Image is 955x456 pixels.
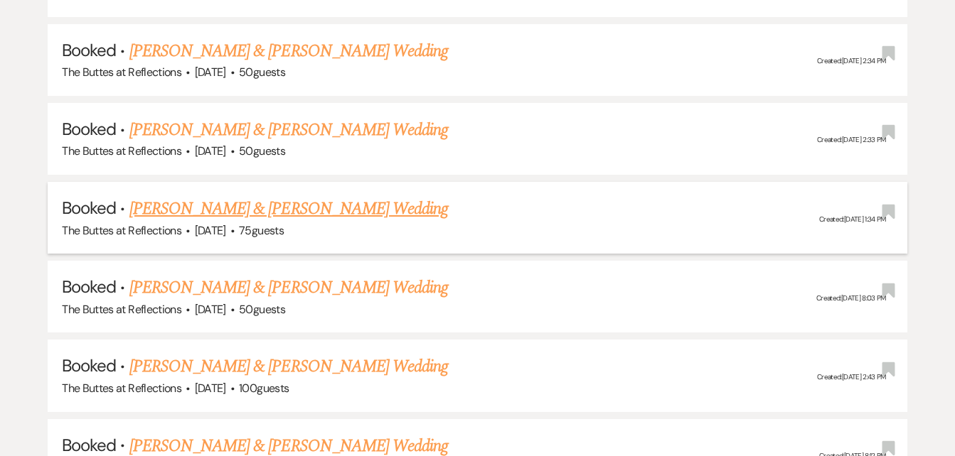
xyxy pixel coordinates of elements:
span: Booked [62,354,116,376]
span: Created: [DATE] 2:33 PM [817,136,886,145]
span: 50 guests [239,143,285,158]
a: [PERSON_NAME] & [PERSON_NAME] Wedding [129,275,448,300]
span: [DATE] [195,223,226,238]
span: Booked [62,118,116,140]
span: The Buttes at Reflections [62,223,181,238]
span: The Buttes at Reflections [62,143,181,158]
a: [PERSON_NAME] & [PERSON_NAME] Wedding [129,38,448,64]
a: [PERSON_NAME] & [PERSON_NAME] Wedding [129,354,448,379]
span: [DATE] [195,302,226,317]
span: The Buttes at Reflections [62,381,181,396]
span: Booked [62,276,116,298]
span: 50 guests [239,302,285,317]
span: 75 guests [239,223,284,238]
span: [DATE] [195,381,226,396]
span: The Buttes at Reflections [62,302,181,317]
span: The Buttes at Reflections [62,65,181,80]
span: [DATE] [195,143,226,158]
span: Created: [DATE] 1:34 PM [819,215,886,224]
a: [PERSON_NAME] & [PERSON_NAME] Wedding [129,117,448,143]
span: Booked [62,197,116,219]
span: Booked [62,434,116,456]
span: 50 guests [239,65,285,80]
span: [DATE] [195,65,226,80]
span: 100 guests [239,381,289,396]
span: Created: [DATE] 2:43 PM [817,372,886,381]
span: Created: [DATE] 8:03 PM [816,293,886,303]
span: Booked [62,39,116,61]
a: [PERSON_NAME] & [PERSON_NAME] Wedding [129,196,448,222]
span: Created: [DATE] 2:34 PM [817,56,886,65]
